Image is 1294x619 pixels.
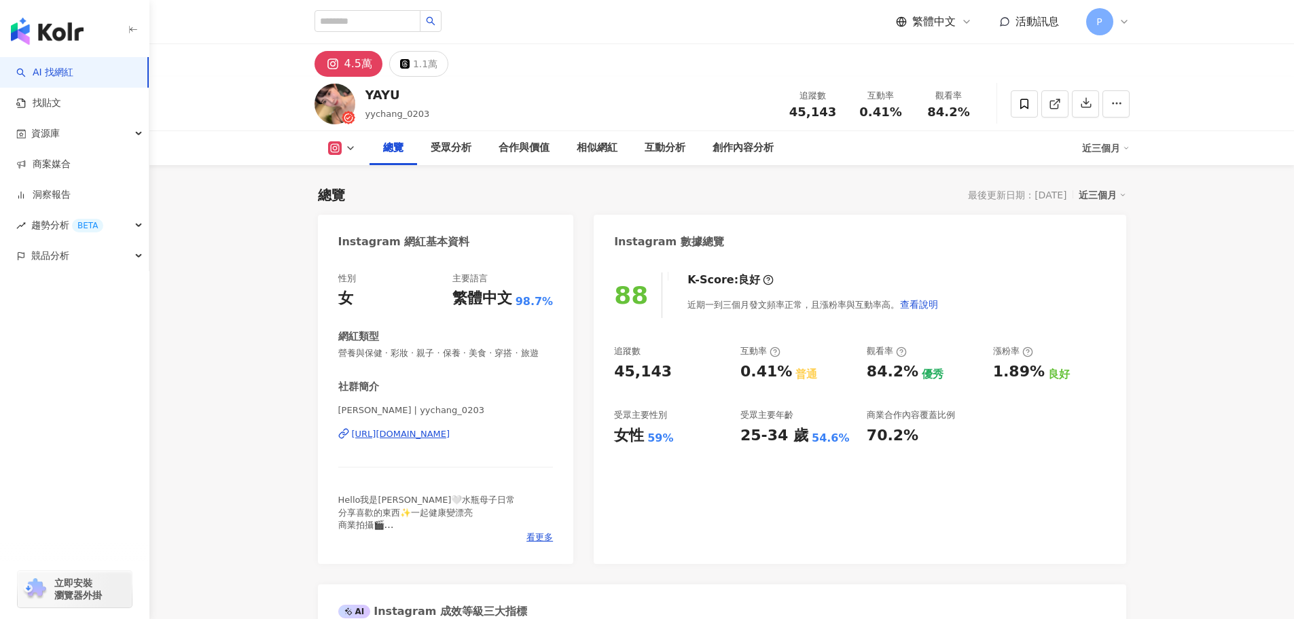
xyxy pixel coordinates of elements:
span: 84.2% [927,105,969,119]
div: 0.41% [740,361,792,383]
div: Instagram 成效等級三大指標 [338,604,527,619]
div: [URL][DOMAIN_NAME] [352,428,450,440]
div: Instagram 數據總覽 [614,234,724,249]
div: 繁體中文 [452,288,512,309]
div: 互動率 [855,89,907,103]
div: YAYU [365,86,430,103]
button: 4.5萬 [314,51,382,77]
div: 優秀 [922,367,943,382]
span: search [426,16,435,26]
span: 競品分析 [31,241,69,271]
div: 近三個月 [1082,137,1130,159]
div: AI [338,605,371,618]
div: Instagram 網紅基本資料 [338,234,470,249]
div: 45,143 [614,361,672,383]
div: 觀看率 [923,89,975,103]
div: 近三個月 [1079,186,1126,204]
span: 看更多 [526,531,553,544]
span: [PERSON_NAME] | yychang_0203 [338,404,554,417]
div: 性別 [338,272,356,285]
div: 1.1萬 [413,54,437,73]
a: chrome extension立即安裝 瀏覽器外掛 [18,571,132,607]
div: 商業合作內容覆蓋比例 [867,409,955,421]
div: 84.2% [867,361,918,383]
a: 商案媒合 [16,158,71,171]
div: K-Score : [687,272,774,287]
span: rise [16,221,26,230]
div: 良好 [738,272,760,287]
div: 主要語言 [452,272,488,285]
img: chrome extension [22,578,48,600]
span: 98.7% [516,294,554,309]
span: 0.41% [859,105,901,119]
div: 54.6% [812,431,850,446]
div: 漲粉率 [993,345,1033,357]
span: 繁體中文 [912,14,956,29]
div: 受眾分析 [431,140,471,156]
div: 1.89% [993,361,1045,383]
div: 追蹤數 [787,89,839,103]
div: 創作內容分析 [713,140,774,156]
span: 營養與保健 · 彩妝 · 親子 · 保養 · 美食 · 穿搭 · 旅遊 [338,347,554,359]
div: 社群簡介 [338,380,379,394]
div: 網紅類型 [338,330,379,344]
div: BETA [72,219,103,232]
div: 最後更新日期：[DATE] [968,190,1066,200]
div: 合作與價值 [499,140,550,156]
div: 88 [614,281,648,309]
div: 女 [338,288,353,309]
span: Hello我是[PERSON_NAME]🤍水瓶母子日常 分享喜歡的東西✨一起健康變漂亮 商業拍攝🎬 🔮 @murmurcrystal 👦 @lukahuang0202 ✉️合作請email或小盒... [338,495,516,579]
div: 追蹤數 [614,345,641,357]
a: 找貼文 [16,96,61,110]
div: 良好 [1048,367,1070,382]
div: 相似網紅 [577,140,617,156]
span: yychang_0203 [365,109,430,119]
div: 總覽 [383,140,403,156]
span: 45,143 [789,105,836,119]
a: 洞察報告 [16,188,71,202]
span: 查看說明 [900,299,938,310]
div: 互動分析 [645,140,685,156]
div: 觀看率 [867,345,907,357]
div: 70.2% [867,425,918,446]
div: 59% [647,431,673,446]
div: 4.5萬 [344,54,372,73]
span: 資源庫 [31,118,60,149]
div: 25-34 歲 [740,425,808,446]
img: KOL Avatar [314,84,355,124]
span: P [1096,14,1102,29]
div: 總覽 [318,185,345,205]
span: 立即安裝 瀏覽器外掛 [54,577,102,601]
div: 女性 [614,425,644,446]
span: 趨勢分析 [31,210,103,241]
div: 受眾主要性別 [614,409,667,421]
div: 互動率 [740,345,780,357]
span: 活動訊息 [1016,15,1059,28]
img: logo [11,18,84,45]
a: searchAI 找網紅 [16,66,73,79]
div: 普通 [795,367,817,382]
button: 查看說明 [899,291,939,318]
div: 近期一到三個月發文頻率正常，且漲粉率與互動率高。 [687,291,939,318]
a: [URL][DOMAIN_NAME] [338,428,554,440]
button: 1.1萬 [389,51,448,77]
div: 受眾主要年齡 [740,409,793,421]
